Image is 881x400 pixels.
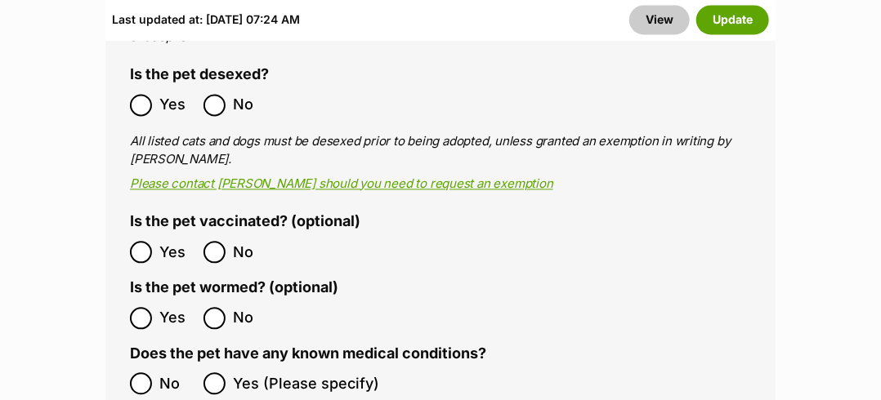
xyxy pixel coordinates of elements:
[159,307,195,329] span: Yes
[112,6,300,35] div: Last updated at: [DATE] 07:24 AM
[233,307,269,329] span: No
[130,213,360,230] label: Is the pet vaccinated? (optional)
[629,6,690,35] a: View
[233,372,379,394] span: Yes (Please specify)
[130,345,486,362] label: Does the pet have any known medical conditions?
[130,66,269,83] label: Is the pet desexed?
[159,241,195,263] span: Yes
[696,6,769,35] button: Update
[130,132,751,169] p: All listed cats and dogs must be desexed prior to being adopted, unless granted an exemption in w...
[130,279,338,296] label: Is the pet wormed? (optional)
[233,241,269,263] span: No
[159,94,195,116] span: Yes
[233,94,269,116] span: No
[159,372,195,394] span: No
[130,176,553,191] a: Please contact [PERSON_NAME] should you need to request an exemption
